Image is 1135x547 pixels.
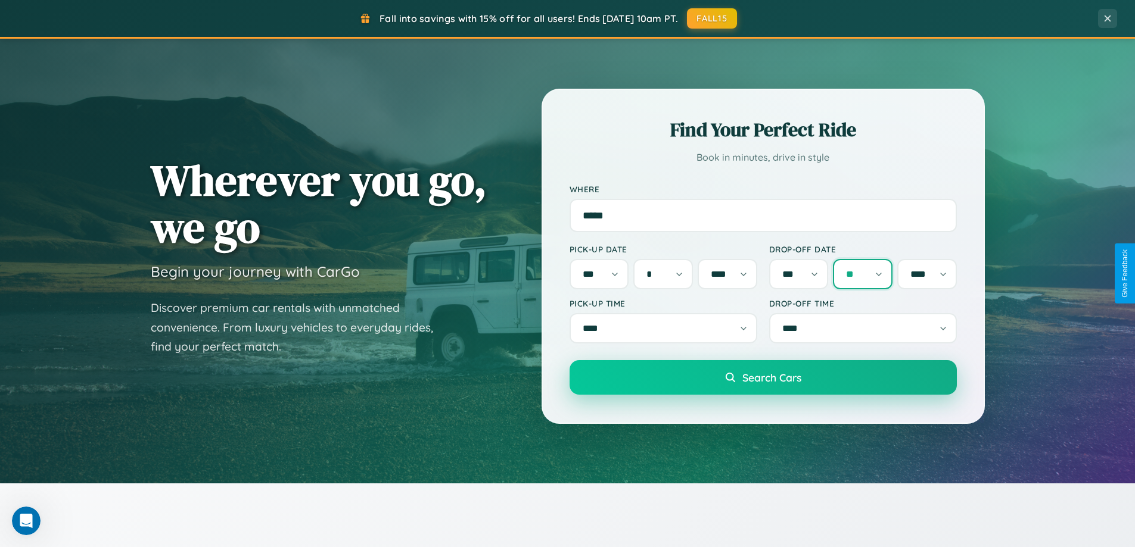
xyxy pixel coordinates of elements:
div: Give Feedback [1121,249,1129,298]
span: Fall into savings with 15% off for all users! Ends [DATE] 10am PT. [380,12,678,24]
span: Search Cars [742,371,801,384]
label: Drop-off Date [769,244,957,254]
p: Discover premium car rentals with unmatched convenience. From luxury vehicles to everyday rides, ... [151,298,449,357]
label: Pick-up Time [570,298,757,308]
h1: Wherever you go, we go [151,157,487,251]
p: Book in minutes, drive in style [570,149,957,166]
label: Drop-off Time [769,298,957,308]
button: FALL15 [687,8,737,29]
h2: Find Your Perfect Ride [570,117,957,143]
h3: Begin your journey with CarGo [151,262,360,280]
button: Search Cars [570,360,957,395]
label: Where [570,184,957,194]
iframe: Intercom live chat [12,507,41,535]
label: Pick-up Date [570,244,757,254]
